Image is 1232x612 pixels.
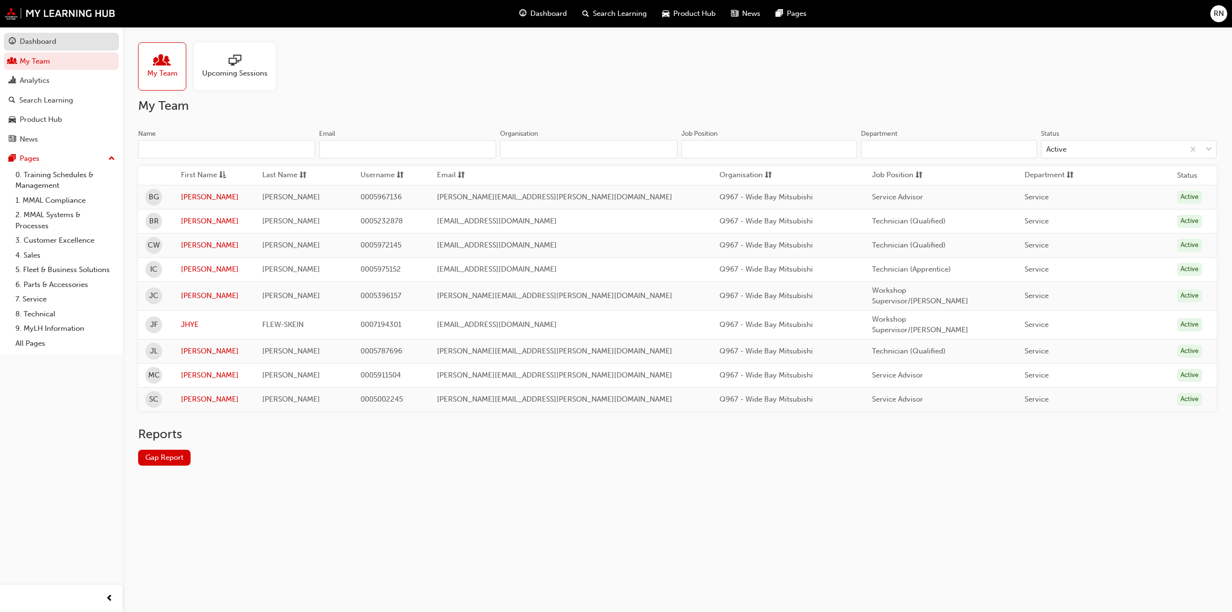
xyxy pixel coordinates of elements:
[1025,169,1078,182] button: Departmentsorting-icon
[1210,5,1227,22] button: RN
[12,321,119,336] a: 9. MyLH Information
[1025,320,1049,329] span: Service
[138,98,1217,114] h2: My Team
[181,169,217,182] span: First Name
[9,135,16,144] span: news-icon
[654,4,723,24] a: car-iconProduct Hub
[1025,371,1049,379] span: Service
[12,277,119,292] a: 6. Parts & Accessories
[360,217,403,225] span: 0005232878
[9,116,16,124] span: car-icon
[1177,239,1202,252] div: Active
[12,248,119,263] a: 4. Sales
[575,4,654,24] a: search-iconSearch Learning
[262,395,320,404] span: [PERSON_NAME]
[138,450,191,466] a: Gap Report
[360,395,403,404] span: 0005002245
[1025,217,1049,225] span: Service
[12,233,119,248] a: 3. Customer Excellence
[4,72,119,90] a: Analytics
[229,54,241,68] span: sessionType_ONLINE_URL-icon
[148,370,160,381] span: MC
[219,169,226,182] span: asc-icon
[12,193,119,208] a: 1. MMAL Compliance
[719,291,813,300] span: Q967 - Wide Bay Mitsubishi
[150,346,158,357] span: JL
[360,291,401,300] span: 0005396157
[5,7,115,20] img: mmal
[262,169,297,182] span: Last Name
[106,593,113,605] span: prev-icon
[1025,193,1049,201] span: Service
[437,265,557,273] span: [EMAIL_ADDRESS][DOMAIN_NAME]
[872,217,946,225] span: Technician (Qualified)
[12,336,119,351] a: All Pages
[731,8,738,20] span: news-icon
[299,169,307,182] span: sorting-icon
[149,192,159,203] span: BG
[872,193,923,201] span: Service Advisor
[437,193,672,201] span: [PERSON_NAME][EMAIL_ADDRESS][PERSON_NAME][DOMAIN_NAME]
[4,150,119,168] button: Pages
[9,96,15,105] span: search-icon
[719,395,813,404] span: Q967 - Wide Bay Mitsubishi
[719,371,813,379] span: Q967 - Wide Bay Mitsubishi
[9,38,16,46] span: guage-icon
[262,241,320,249] span: [PERSON_NAME]
[181,370,248,381] a: [PERSON_NAME]
[673,8,716,19] span: Product Hub
[20,134,38,145] div: News
[500,129,538,139] div: Organisation
[397,169,404,182] span: sorting-icon
[437,291,672,300] span: [PERSON_NAME][EMAIL_ADDRESS][PERSON_NAME][DOMAIN_NAME]
[262,169,315,182] button: Last Namesorting-icon
[519,8,526,20] span: guage-icon
[181,346,248,357] a: [PERSON_NAME]
[861,129,898,139] div: Department
[4,33,119,51] a: Dashboard
[4,31,119,150] button: DashboardMy TeamAnalyticsSearch LearningProduct HubNews
[787,8,807,19] span: Pages
[593,8,647,19] span: Search Learning
[147,68,178,79] span: My Team
[1177,345,1202,358] div: Active
[181,240,248,251] a: [PERSON_NAME]
[719,193,813,201] span: Q967 - Wide Bay Mitsubishi
[872,371,923,379] span: Service Advisor
[723,4,768,24] a: news-iconNews
[1025,347,1049,355] span: Service
[872,265,951,273] span: Technician (Apprentice)
[1177,215,1202,228] div: Active
[1177,170,1197,181] th: Status
[262,217,320,225] span: [PERSON_NAME]
[194,42,283,91] a: Upcoming Sessions
[138,129,156,139] div: Name
[360,169,395,182] span: Username
[437,347,672,355] span: [PERSON_NAME][EMAIL_ADDRESS][PERSON_NAME][DOMAIN_NAME]
[500,140,677,158] input: Organisation
[12,292,119,307] a: 7. Service
[360,347,402,355] span: 0005787696
[1041,129,1059,139] div: Status
[719,241,813,249] span: Q967 - Wide Bay Mitsubishi
[437,241,557,249] span: [EMAIL_ADDRESS][DOMAIN_NAME]
[662,8,669,20] span: car-icon
[1025,291,1049,300] span: Service
[742,8,760,19] span: News
[4,130,119,148] a: News
[138,427,1217,442] h2: Reports
[872,286,968,306] span: Workshop Supervisor/[PERSON_NAME]
[138,42,194,91] a: My Team
[437,169,490,182] button: Emailsorting-icon
[12,168,119,193] a: 0. Training Schedules & Management
[1025,241,1049,249] span: Service
[915,169,923,182] span: sorting-icon
[138,140,315,158] input: Name
[1177,318,1202,331] div: Active
[4,52,119,70] a: My Team
[19,95,73,106] div: Search Learning
[360,320,401,329] span: 0007194301
[582,8,589,20] span: search-icon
